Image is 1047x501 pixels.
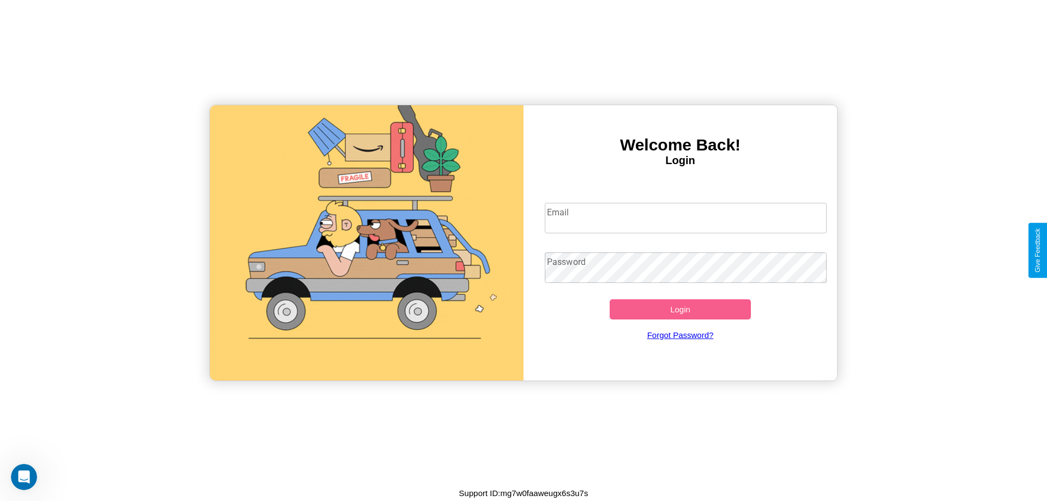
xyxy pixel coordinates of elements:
a: Forgot Password? [539,319,822,351]
iframe: Intercom live chat [11,464,37,490]
h4: Login [523,154,837,167]
img: gif [210,105,523,381]
p: Support ID: mg7w0faaweugx6s3u7s [459,486,588,500]
h3: Welcome Back! [523,136,837,154]
div: Give Feedback [1034,228,1042,273]
button: Login [610,299,751,319]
